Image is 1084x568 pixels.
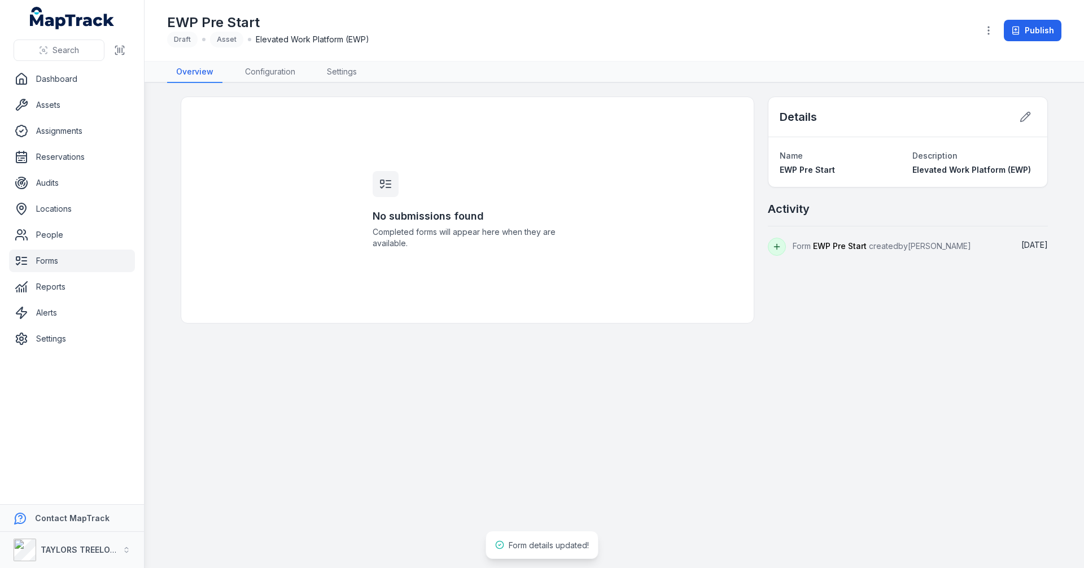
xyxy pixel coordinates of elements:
[793,241,971,251] span: Form created by [PERSON_NAME]
[509,540,589,550] span: Form details updated!
[210,32,243,47] div: Asset
[9,327,135,350] a: Settings
[30,7,115,29] a: MapTrack
[53,45,79,56] span: Search
[1004,20,1061,41] button: Publish
[9,198,135,220] a: Locations
[167,32,198,47] div: Draft
[9,120,135,142] a: Assignments
[9,276,135,298] a: Reports
[236,62,304,83] a: Configuration
[9,302,135,324] a: Alerts
[780,109,817,125] h2: Details
[912,151,958,160] span: Description
[780,165,835,174] span: EWP Pre Start
[912,165,1031,174] span: Elevated Work Platform (EWP)
[1021,240,1048,250] span: [DATE]
[373,226,562,249] span: Completed forms will appear here when they are available.
[9,250,135,272] a: Forms
[167,14,369,32] h1: EWP Pre Start
[167,62,222,83] a: Overview
[780,151,803,160] span: Name
[14,40,104,61] button: Search
[9,68,135,90] a: Dashboard
[1021,240,1048,250] time: 03/06/2025, 5:16:59 pm
[256,34,369,45] span: Elevated Work Platform (EWP)
[41,545,135,554] strong: TAYLORS TREELOPPING
[318,62,366,83] a: Settings
[9,94,135,116] a: Assets
[35,513,110,523] strong: Contact MapTrack
[9,224,135,246] a: People
[813,241,867,251] span: EWP Pre Start
[373,208,562,224] h3: No submissions found
[9,172,135,194] a: Audits
[768,201,810,217] h2: Activity
[9,146,135,168] a: Reservations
